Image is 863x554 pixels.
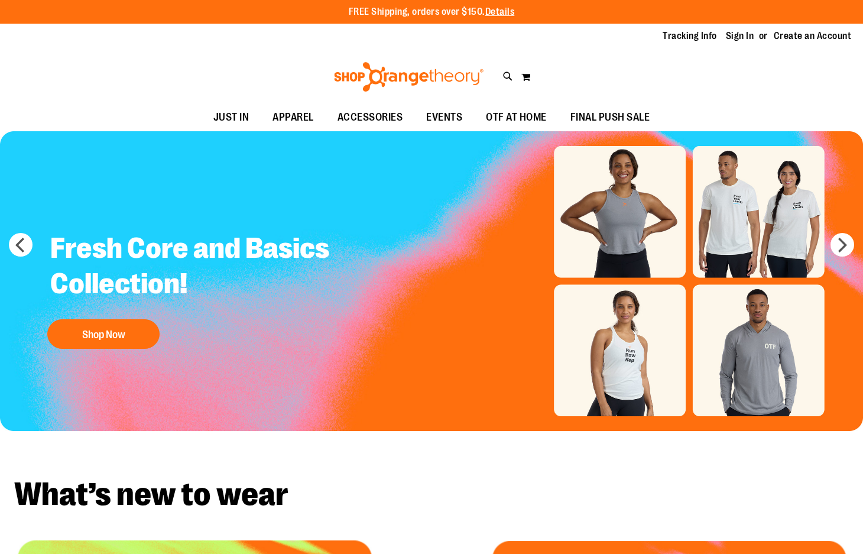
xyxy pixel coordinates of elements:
[9,233,33,257] button: prev
[570,104,650,131] span: FINAL PUSH SALE
[830,233,854,257] button: next
[272,104,314,131] span: APPAREL
[349,5,515,19] p: FREE Shipping, orders over $150.
[41,222,343,313] h2: Fresh Core and Basics Collection!
[485,7,515,17] a: Details
[332,62,485,92] img: Shop Orangetheory
[213,104,249,131] span: JUST IN
[41,222,343,355] a: Fresh Core and Basics Collection! Shop Now
[326,104,415,131] a: ACCESSORIES
[47,319,160,349] button: Shop Now
[426,104,462,131] span: EVENTS
[414,104,474,131] a: EVENTS
[202,104,261,131] a: JUST IN
[663,30,717,43] a: Tracking Info
[338,104,403,131] span: ACCESSORIES
[14,478,849,511] h2: What’s new to wear
[261,104,326,131] a: APPAREL
[474,104,559,131] a: OTF AT HOME
[726,30,754,43] a: Sign In
[486,104,547,131] span: OTF AT HOME
[559,104,662,131] a: FINAL PUSH SALE
[774,30,852,43] a: Create an Account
